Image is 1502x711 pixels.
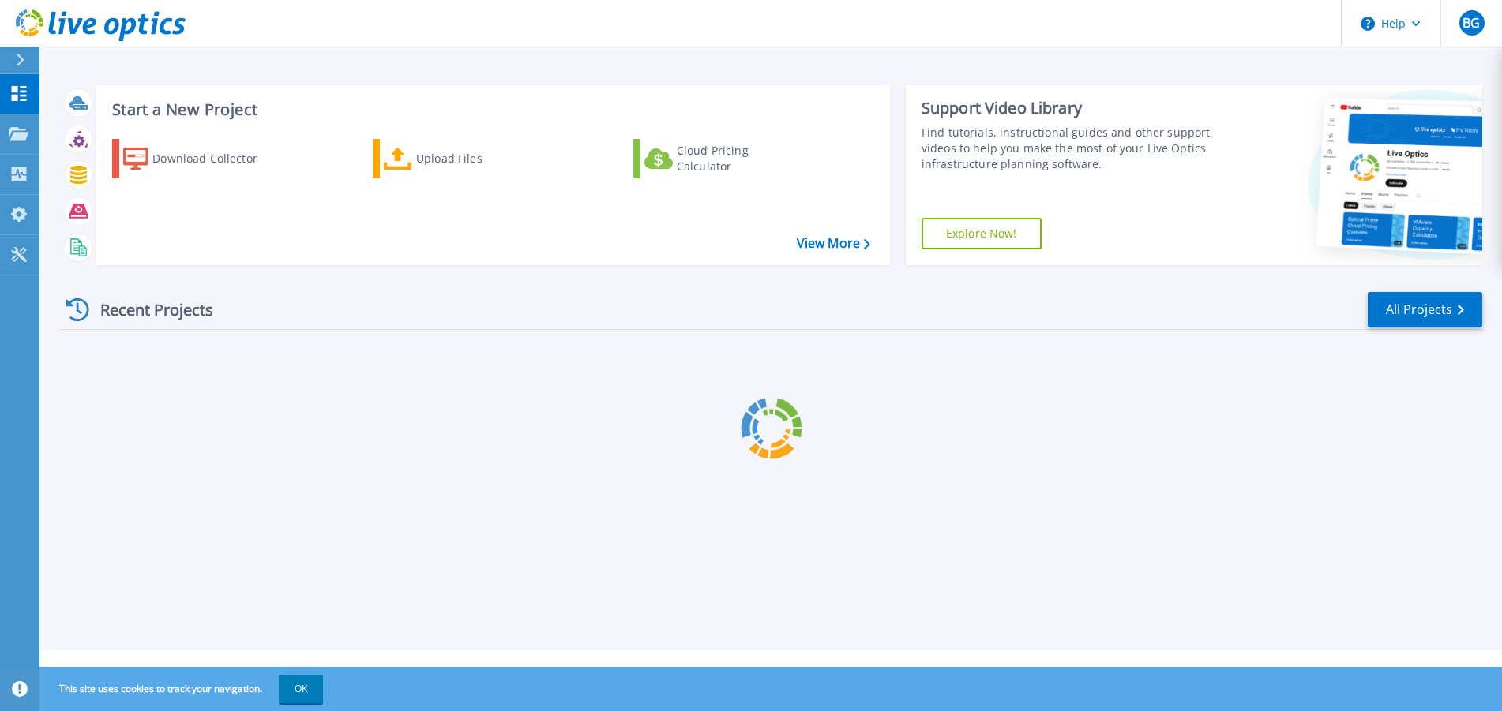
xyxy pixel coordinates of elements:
button: OK [279,675,323,703]
div: Find tutorials, instructional guides and other support videos to help you make the most of your L... [922,125,1215,172]
div: Upload Files [416,143,543,174]
a: View More [797,236,870,251]
div: Download Collector [152,143,279,174]
a: Upload Files [373,139,549,178]
h3: Start a New Project [112,101,869,118]
div: Cloud Pricing Calculator [677,143,803,174]
a: All Projects [1368,292,1482,327]
a: Explore Now! [922,218,1042,249]
div: Support Video Library [922,98,1215,118]
span: BG [1463,17,1480,29]
a: Cloud Pricing Calculator [633,139,809,178]
div: Recent Projects [61,290,235,329]
span: This site uses cookies to track your navigation. [43,675,323,703]
a: Download Collector [112,139,288,178]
